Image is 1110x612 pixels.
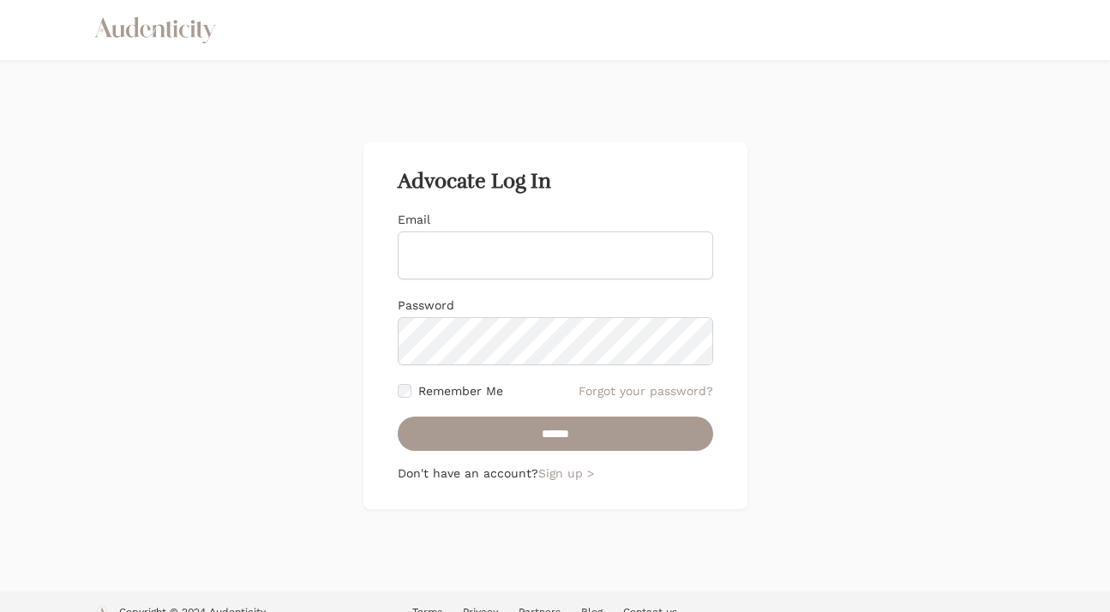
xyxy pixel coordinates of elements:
[398,170,713,194] h2: Advocate Log In
[398,213,430,226] label: Email
[418,382,503,399] label: Remember Me
[398,465,713,482] p: Don't have an account?
[579,382,713,399] a: Forgot your password?
[398,298,454,312] label: Password
[538,466,594,480] a: Sign up >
